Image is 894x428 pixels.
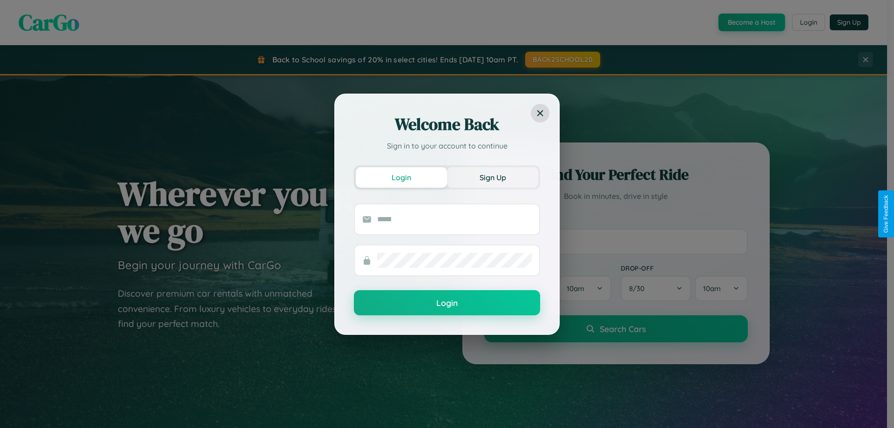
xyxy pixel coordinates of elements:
[447,167,538,188] button: Sign Up
[356,167,447,188] button: Login
[354,290,540,315] button: Login
[883,195,889,233] div: Give Feedback
[354,113,540,136] h2: Welcome Back
[354,140,540,151] p: Sign in to your account to continue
